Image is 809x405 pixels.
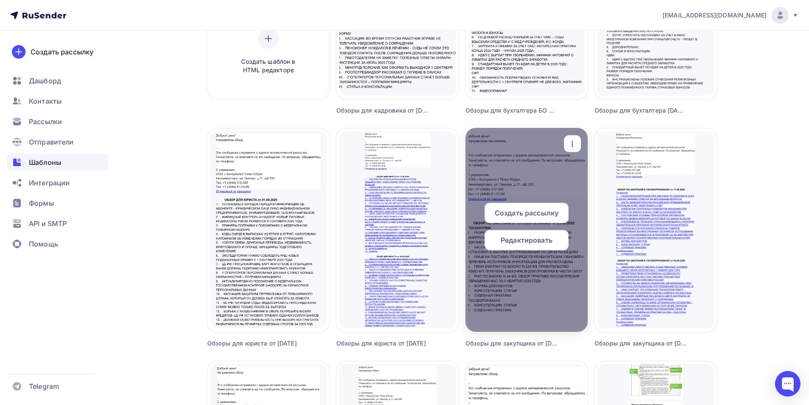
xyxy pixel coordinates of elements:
div: Обзоры для закупщика от [DATE] [595,339,686,348]
div: Обзоры для закупщика от [DATE] [465,339,557,348]
span: Формы [29,198,54,208]
span: Telegram [29,381,59,391]
div: Обзоры для юриста от [DATE] [336,339,428,348]
span: Отправители [29,137,74,147]
span: Шаблоны [29,157,61,167]
a: Шаблоны [7,154,108,171]
div: Создать рассылку [31,47,93,57]
span: Дашборд [29,76,61,86]
span: Контакты [29,96,62,106]
a: [EMAIL_ADDRESS][DOMAIN_NAME] [662,7,799,24]
span: API и SMTP [29,218,67,229]
span: Создать рассылку [495,208,558,218]
div: Обзоры для кадровика от [DATE] [336,106,428,115]
a: Отправители [7,133,108,150]
a: Дашборд [7,72,108,89]
div: Обзоры для бухгалтера БО от [DATE] [465,106,557,115]
div: Обзоры для юриста от [DATE] [207,339,299,348]
span: Помощь [29,239,58,249]
span: [EMAIL_ADDRESS][DOMAIN_NAME] [662,11,767,20]
a: Рассылки [7,113,108,130]
a: Контакты [7,93,108,110]
span: Рассылки [29,116,62,127]
span: Интеграции [29,178,70,188]
div: Обзоры для бухгалтера [DATE] [595,106,686,115]
a: Формы [7,195,108,212]
span: Создать шаблон в HTML редакторе [228,57,309,75]
span: Редактировать [501,235,552,245]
